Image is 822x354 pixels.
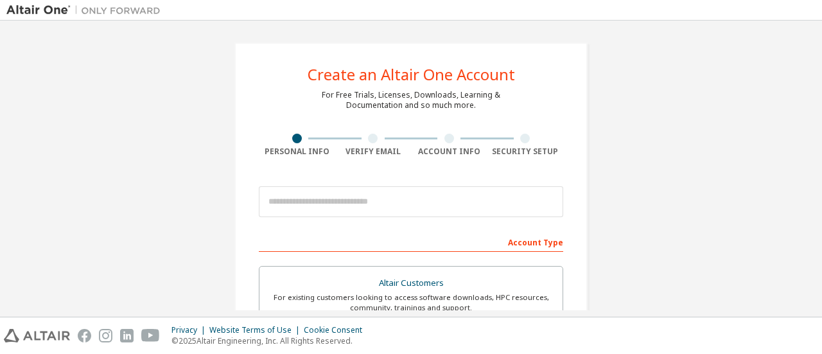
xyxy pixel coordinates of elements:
div: Verify Email [335,146,412,157]
img: altair_logo.svg [4,329,70,342]
div: Altair Customers [267,274,555,292]
div: Account Type [259,231,563,252]
div: Security Setup [487,146,564,157]
div: Personal Info [259,146,335,157]
div: Account Info [411,146,487,157]
div: For Free Trials, Licenses, Downloads, Learning & Documentation and so much more. [322,90,500,111]
img: facebook.svg [78,329,91,342]
div: Website Terms of Use [209,325,304,335]
div: Create an Altair One Account [308,67,515,82]
div: Privacy [171,325,209,335]
p: © 2025 Altair Engineering, Inc. All Rights Reserved. [171,335,370,346]
div: For existing customers looking to access software downloads, HPC resources, community, trainings ... [267,292,555,313]
img: instagram.svg [99,329,112,342]
img: Altair One [6,4,167,17]
img: linkedin.svg [120,329,134,342]
img: youtube.svg [141,329,160,342]
div: Cookie Consent [304,325,370,335]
